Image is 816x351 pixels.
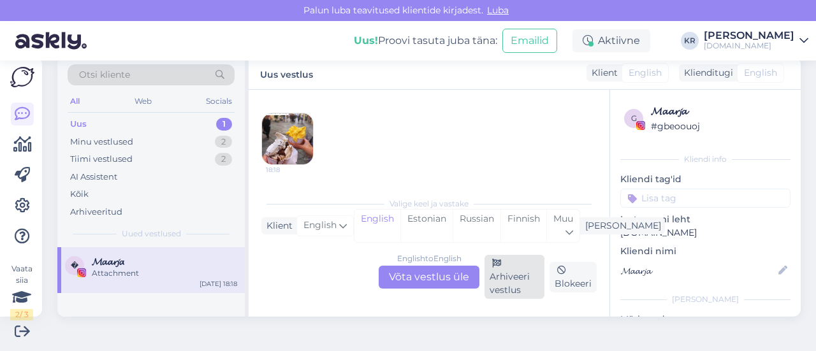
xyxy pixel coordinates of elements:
div: [DOMAIN_NAME] [704,41,794,51]
div: 𝓜𝓪𝓪𝓻𝓳𝓪 [651,104,787,119]
div: Vaata siia [10,263,33,320]
div: Blokeeri [550,262,597,292]
div: Klient [586,66,618,80]
span: Luba [483,4,513,16]
div: Minu vestlused [70,136,133,148]
div: Arhiveeri vestlus [484,255,544,299]
button: Emailid [502,29,557,53]
div: All [68,93,82,110]
span: English [744,66,777,80]
div: AI Assistent [70,171,117,183]
div: Võta vestlus üle [379,266,479,289]
p: Märkmed [620,313,790,326]
div: [PERSON_NAME] [704,31,794,41]
span: g [631,113,637,123]
p: Kliendi nimi [620,245,790,258]
p: Instagrami leht [620,213,790,226]
b: Uus! [354,34,378,47]
div: Uus [70,118,87,131]
div: English to English [397,253,462,264]
div: 2 [215,153,232,166]
img: attachment [262,113,313,164]
div: Socials [203,93,235,110]
div: Kõik [70,188,89,201]
span: English [303,218,337,233]
div: [DATE] 18:18 [200,279,237,289]
div: Aktiivne [572,29,650,52]
div: Russian [453,210,500,242]
img: Askly Logo [10,67,34,87]
div: Klienditugi [679,66,733,80]
div: Klient [261,219,293,233]
div: Kliendi info [620,154,790,165]
div: Arhiveeritud [70,206,122,218]
div: Attachment [92,268,237,279]
div: Web [132,93,154,110]
div: # gbeoouoj [651,119,787,133]
span: Otsi kliente [79,68,130,82]
label: Uus vestlus [260,64,313,82]
div: [PERSON_NAME] [580,219,661,233]
div: [PERSON_NAME] [620,294,790,305]
div: Tiimi vestlused [70,153,133,166]
div: 2 [215,136,232,148]
div: Proovi tasuta juba täna: [354,33,497,48]
div: 2 / 3 [10,309,33,320]
p: Kliendi tag'id [620,173,790,186]
input: Lisa nimi [621,264,776,278]
div: Finnish [500,210,546,242]
span: English [629,66,662,80]
span: � [71,261,78,270]
span: 18:18 [266,165,314,175]
div: Valige keel ja vastake [261,198,597,210]
input: Lisa tag [620,189,790,208]
div: KR [681,32,699,50]
a: [PERSON_NAME][DOMAIN_NAME] [704,31,808,51]
div: English [354,210,400,242]
span: 𝓜𝓪𝓪𝓻𝓳𝓪 [92,256,124,268]
span: Muu [553,213,573,224]
p: [DOMAIN_NAME] [620,226,790,240]
span: Uued vestlused [122,228,181,240]
div: Estonian [400,210,453,242]
div: 1 [216,118,232,131]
